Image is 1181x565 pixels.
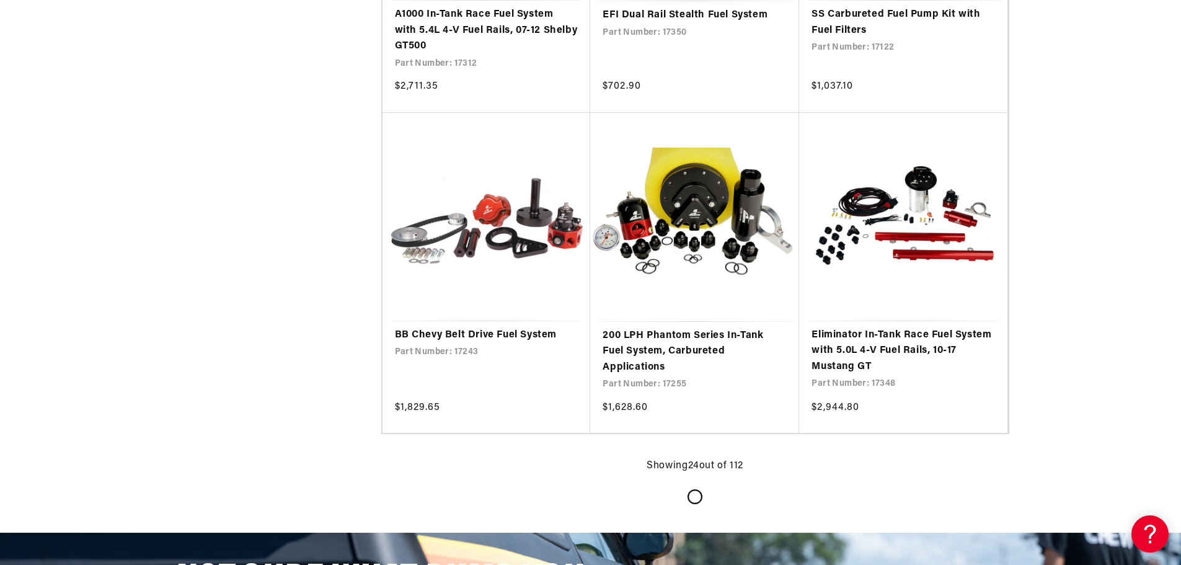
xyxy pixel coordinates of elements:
span: 24 [688,461,699,471]
a: Eliminator In-Tank Race Fuel System with 5.0L 4-V Fuel Rails, 10-17 Mustang GT [812,327,995,375]
p: Showing out of 112 [647,458,743,474]
a: A1000 In-Tank Race Fuel System with 5.4L 4-V Fuel Rails, 07-12 Shelby GT500 [395,7,578,55]
a: BB Chevy Belt Drive Fuel System [395,327,578,344]
a: SS Carbureted Fuel Pump Kit with Fuel Filters [812,7,995,38]
a: 200 LPH Phantom Series In-Tank Fuel System, Carbureted Applications [603,328,787,376]
a: EFI Dual Rail Stealth Fuel System [603,7,787,24]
